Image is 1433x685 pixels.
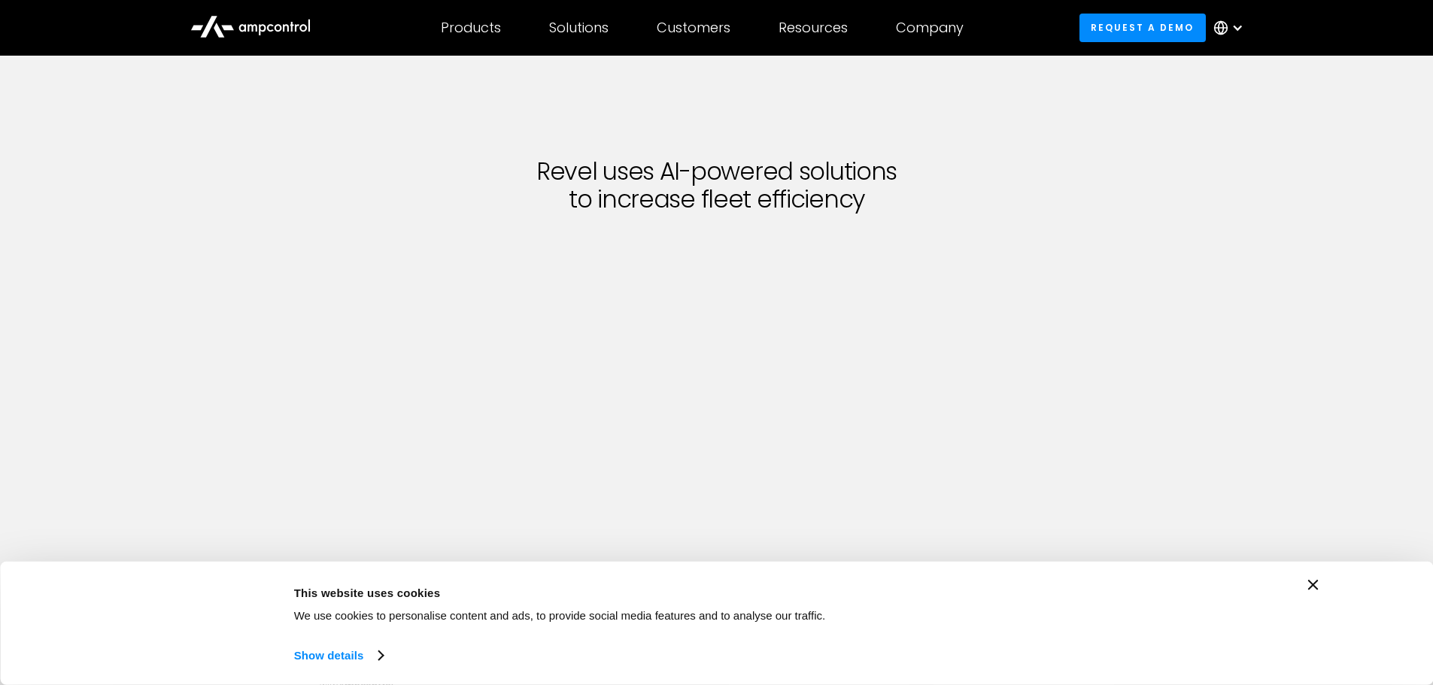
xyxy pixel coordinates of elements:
[386,223,1048,571] iframe: Revel Interview 11.2023
[779,20,848,36] div: Resources
[441,20,501,36] div: Products
[657,20,730,36] div: Customers
[1079,14,1206,41] a: Request a demo
[1065,580,1280,623] button: Okay
[294,583,1031,602] div: This website uses cookies
[549,20,609,36] div: Solutions
[1308,580,1319,590] button: Close banner
[294,644,383,667] a: Show details
[896,20,964,36] div: Company
[294,609,826,622] span: We use cookies to personalise content and ads, to provide social media features and to analyse ou...
[386,158,1048,214] h1: Revel uses AI-powered solutions to increase fleet efficiency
